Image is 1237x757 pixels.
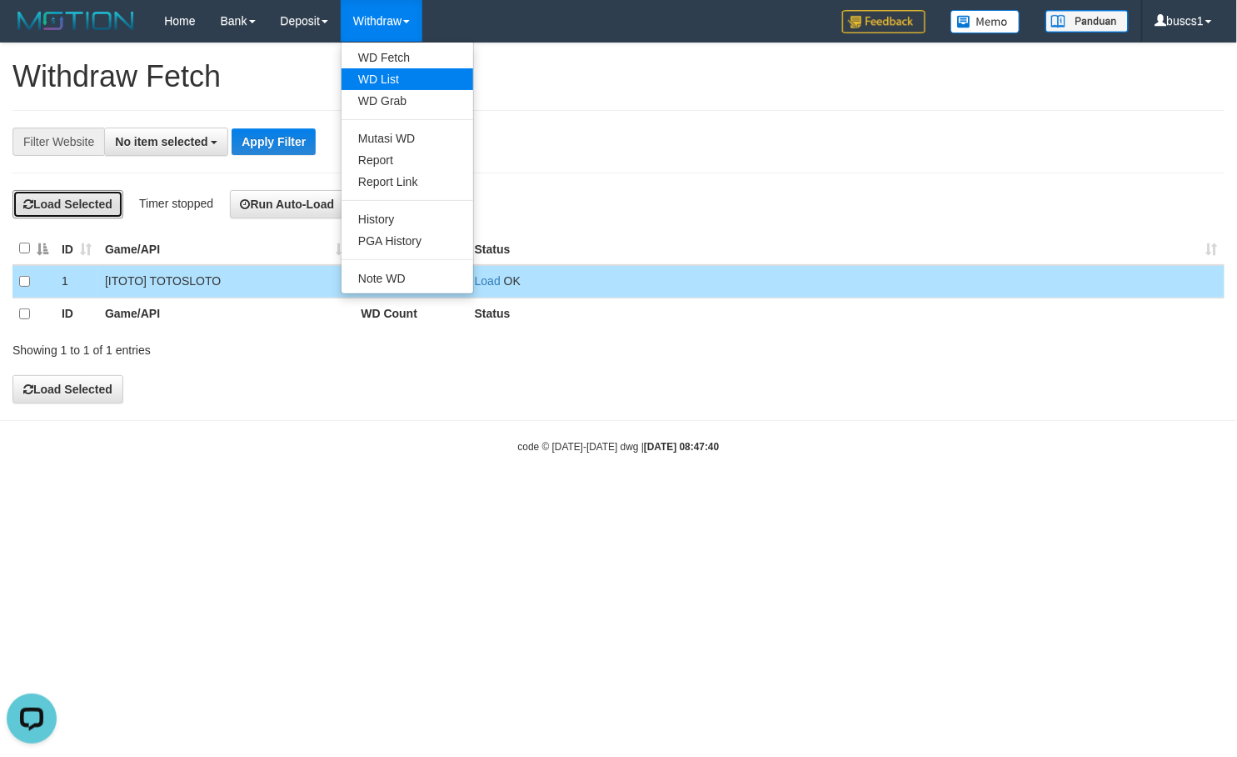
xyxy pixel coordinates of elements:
a: PGA History [342,230,473,252]
a: Load [475,274,501,288]
th: WD Count [354,298,467,329]
span: No item selected [115,135,207,148]
h1: Withdraw Fetch [12,60,1225,93]
a: WD Grab [342,90,473,112]
th: Game/API [98,298,354,329]
div: Filter Website [12,128,104,156]
th: Status: activate to sort column ascending [468,233,1225,265]
button: Load Selected [12,190,123,218]
button: Run Auto-Load [230,190,346,218]
a: Note WD [342,268,473,289]
th: Status [468,298,1225,329]
td: 1 [55,265,98,298]
div: Showing 1 to 1 of 1 entries [12,335,503,358]
td: [ITOTO] TOTOSLOTO [98,265,354,298]
img: MOTION_logo.png [12,8,139,33]
th: ID: activate to sort column ascending [55,233,98,265]
span: OK [504,274,521,288]
img: Feedback.jpg [842,10,925,33]
a: WD Fetch [342,47,473,68]
strong: [DATE] 08:47:40 [644,441,719,453]
button: Open LiveChat chat widget [7,7,57,57]
button: No item selected [104,128,228,156]
small: code © [DATE]-[DATE] dwg | [518,441,720,453]
a: Report Link [342,171,473,193]
a: Report [342,149,473,171]
button: Load Selected [12,375,123,404]
img: Button%20Memo.svg [950,10,1020,33]
a: History [342,208,473,230]
span: Timer stopped [139,197,213,210]
img: panduan.png [1045,10,1129,33]
th: Game/API: activate to sort column ascending [98,233,354,265]
button: Apply Filter [232,128,316,155]
th: ID [55,298,98,329]
a: Mutasi WD [342,128,473,149]
a: WD List [342,68,473,90]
